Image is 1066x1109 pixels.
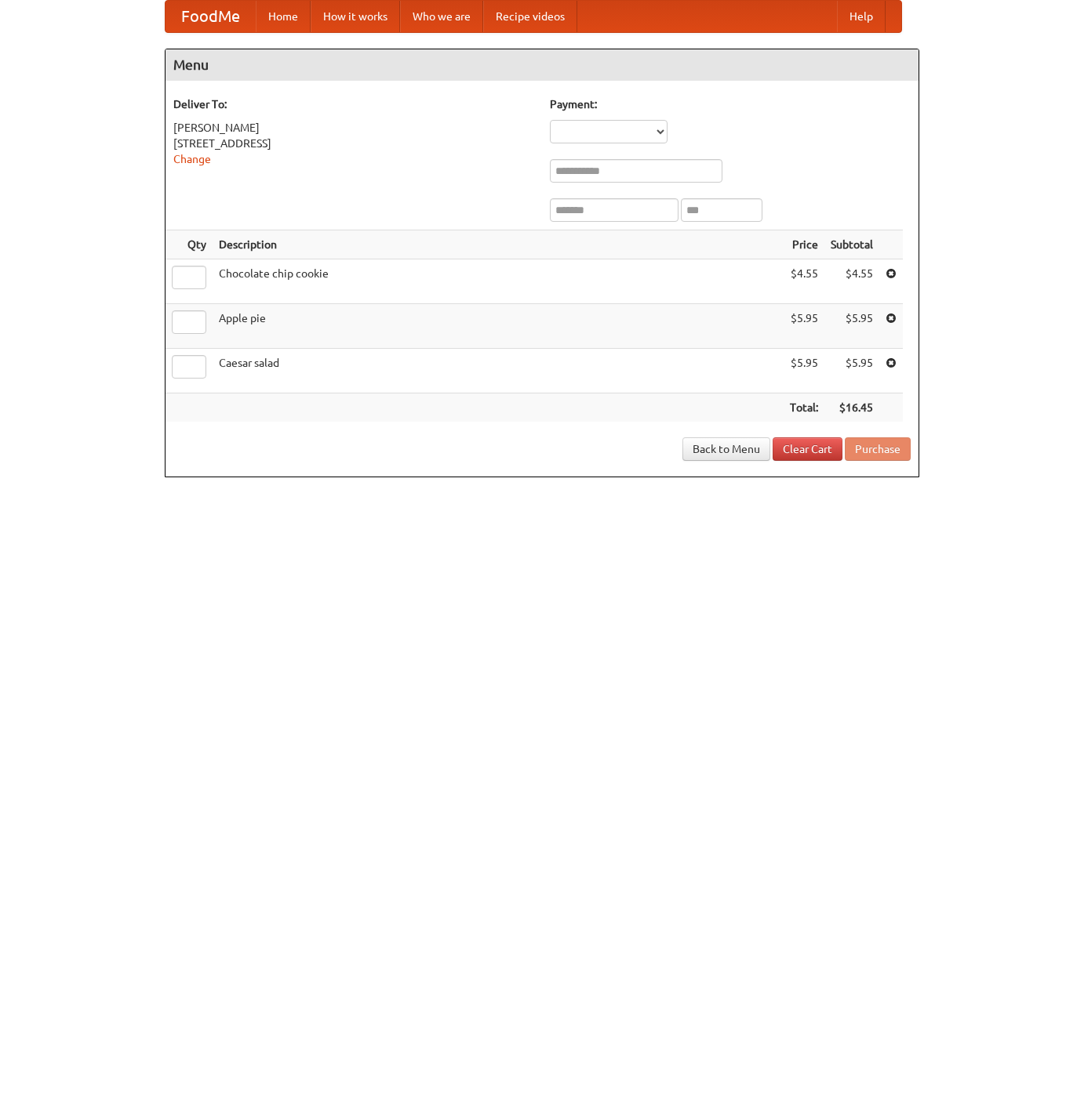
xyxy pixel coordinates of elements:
[166,1,256,32] a: FoodMe
[311,1,400,32] a: How it works
[824,349,879,393] td: $5.95
[213,349,784,393] td: Caesar salad
[784,259,824,304] td: $4.55
[773,437,842,461] a: Clear Cart
[784,349,824,393] td: $5.95
[173,136,534,151] div: [STREET_ADDRESS]
[550,96,911,112] h5: Payment:
[837,1,886,32] a: Help
[256,1,311,32] a: Home
[400,1,483,32] a: Who we are
[824,304,879,349] td: $5.95
[483,1,577,32] a: Recipe videos
[784,304,824,349] td: $5.95
[166,230,213,259] th: Qty
[824,393,879,422] th: $16.45
[784,230,824,259] th: Price
[213,259,784,304] td: Chocolate chip cookie
[166,49,919,81] h4: Menu
[824,230,879,259] th: Subtotal
[845,437,911,461] button: Purchase
[784,393,824,422] th: Total:
[173,96,534,112] h5: Deliver To:
[824,259,879,304] td: $4.55
[213,304,784,349] td: Apple pie
[213,230,784,259] th: Description
[173,153,211,165] a: Change
[173,120,534,136] div: [PERSON_NAME]
[682,437,770,461] a: Back to Menu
